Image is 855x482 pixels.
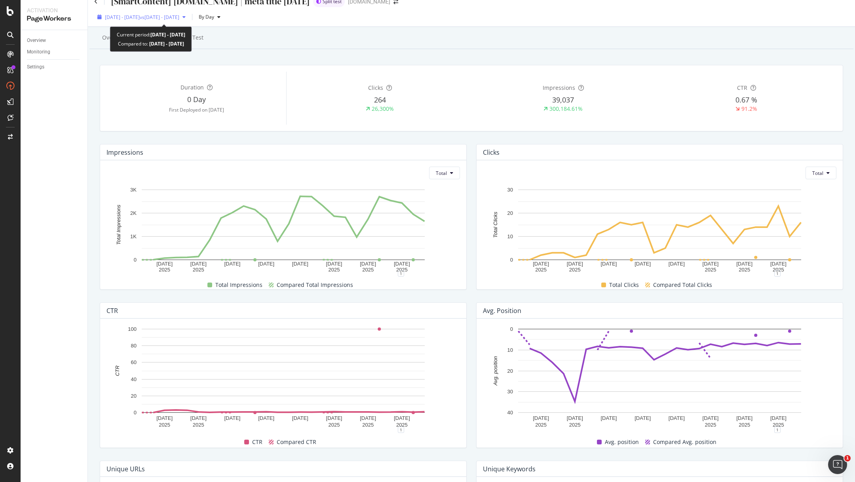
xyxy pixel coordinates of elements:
text: 2025 [773,422,784,428]
text: [DATE] [394,261,410,267]
a: Overview [27,36,82,45]
div: 91.2% [741,105,757,113]
text: 2025 [535,422,547,428]
text: 0 [510,326,513,332]
text: 2025 [329,422,340,428]
div: Overview [102,34,127,42]
div: 26,300% [372,105,394,113]
text: 0 [510,257,513,263]
text: 40 [507,410,513,416]
button: Total [806,167,836,179]
text: CTR [114,366,120,376]
span: 264 [374,95,386,104]
text: 2025 [159,422,170,428]
text: [DATE] [770,415,787,421]
text: 2025 [362,422,374,428]
span: Total Clicks [609,280,639,290]
text: 2025 [569,422,581,428]
text: [DATE] [292,261,308,267]
div: Unique Keywords [483,465,536,473]
a: Settings [27,63,82,71]
div: First Deployed on [DATE] [106,106,286,113]
text: 20 [507,368,513,374]
span: [DATE] - [DATE] [105,14,140,21]
div: Current period: [117,30,185,39]
div: Unique URLs [106,465,145,473]
text: [DATE] [635,261,651,267]
text: [DATE] [601,261,617,267]
div: Overview [27,36,46,45]
text: [DATE] [394,415,410,421]
a: Monitoring [27,48,82,56]
text: [DATE] [736,261,752,267]
div: 1 [774,270,781,277]
text: 10 [507,233,513,239]
text: [DATE] [703,415,719,421]
span: Total [436,170,447,176]
span: Impressions [543,84,575,91]
text: 10 [507,347,513,353]
text: 2025 [739,267,750,273]
span: Avg. position [605,437,639,447]
text: 2025 [535,267,547,273]
text: Avg. position [492,356,498,386]
text: 100 [128,326,137,332]
text: [DATE] [669,415,685,421]
div: Monitoring [27,48,50,56]
text: 3K [130,187,137,193]
text: [DATE] [190,261,207,267]
iframe: Intercom live chat [828,455,847,474]
text: 20 [131,393,137,399]
text: [DATE] [258,261,274,267]
text: 40 [131,376,137,382]
div: Avg. position [483,307,521,315]
span: Compared Avg. position [653,437,716,447]
text: 2025 [739,422,750,428]
text: [DATE] [156,415,173,421]
span: Duration [180,83,204,91]
text: [DATE] [533,415,549,421]
span: Compared Total Clicks [653,280,712,290]
div: A chart. [483,325,837,430]
text: 2025 [705,422,716,428]
span: 0 Day [187,95,206,104]
b: [DATE] - [DATE] [148,40,184,47]
text: [DATE] [533,261,549,267]
span: Total [812,170,823,176]
text: [DATE] [736,415,752,421]
text: Total Clicks [492,212,498,238]
div: Clicks [483,148,500,156]
text: [DATE] [326,415,342,421]
svg: A chart. [483,186,837,273]
text: [DATE] [292,415,308,421]
text: [DATE] [326,261,342,267]
text: [DATE] [669,261,685,267]
div: 1 [398,427,404,433]
text: 0 [134,257,137,263]
span: 39,037 [552,95,574,104]
text: 80 [131,343,137,349]
text: 2025 [329,267,340,273]
text: [DATE] [360,415,376,421]
svg: A chart. [106,186,460,273]
text: 60 [131,360,137,366]
text: Total Impressions [116,205,122,245]
div: Compared to: [118,39,184,48]
text: [DATE] [156,261,173,267]
text: [DATE] [703,261,719,267]
text: [DATE] [770,261,787,267]
span: 1 [844,455,851,461]
text: 2025 [705,267,716,273]
text: [DATE] [360,261,376,267]
text: [DATE] [224,415,241,421]
text: 30 [507,187,513,193]
span: 0.67 % [735,95,757,104]
text: 2025 [193,422,204,428]
text: 2025 [362,267,374,273]
text: 2025 [159,267,170,273]
div: 1 [398,270,404,277]
text: [DATE] [258,415,274,421]
svg: A chart. [106,325,460,430]
text: 2025 [396,422,408,428]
